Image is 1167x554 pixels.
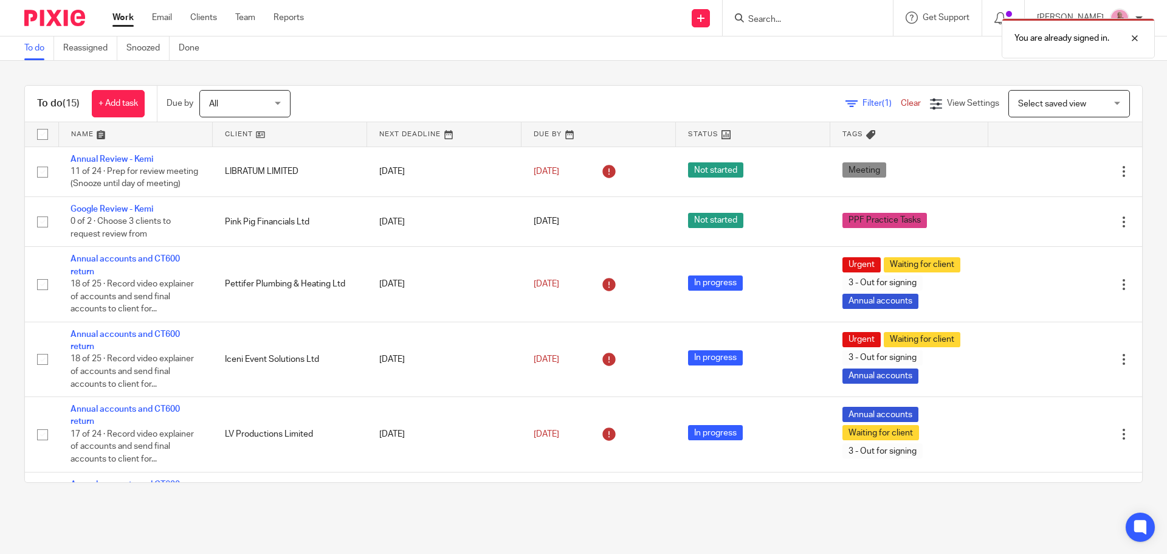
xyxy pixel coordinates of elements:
span: Not started [688,213,743,228]
a: Work [112,12,134,24]
span: Annual accounts [842,407,918,422]
span: 11 of 24 · Prep for review meeting (Snooze until day of meeting) [71,167,198,189]
a: Annual accounts and CT600 return [71,255,180,275]
span: (1) [882,99,892,108]
p: You are already signed in. [1014,32,1109,44]
span: [DATE] [534,430,559,438]
span: Annual accounts [842,294,918,309]
span: In progress [688,350,743,365]
span: Waiting for client [842,425,919,440]
span: All [209,100,218,108]
a: Annual Review - Kemi [71,155,153,164]
a: Email [152,12,172,24]
span: 3 - Out for signing [842,443,923,459]
span: 3 - Out for signing [842,275,923,291]
span: (15) [63,99,80,108]
p: Due by [167,97,193,109]
span: Select saved view [1018,100,1086,108]
img: Pixie [24,10,85,26]
a: Snoozed [126,36,170,60]
span: In progress [688,275,743,291]
span: 18 of 25 · Record video explainer of accounts and send final accounts to client for... [71,280,194,313]
a: Clients [190,12,217,24]
h1: To do [37,97,80,110]
a: To do [24,36,54,60]
td: [DATE] [367,247,522,322]
span: Not started [688,162,743,178]
span: Urgent [842,257,881,272]
span: 17 of 24 · Record video explainer of accounts and send final accounts to client for... [71,430,194,463]
span: Urgent [842,332,881,347]
td: [DATE] [367,322,522,396]
a: Reassigned [63,36,117,60]
td: [DATE] [367,397,522,472]
span: Tags [842,131,863,137]
span: [DATE] [534,355,559,364]
span: [DATE] [534,280,559,288]
a: Annual accounts and CT600 return [71,330,180,351]
td: LV Productions Limited [213,397,367,472]
span: View Settings [947,99,999,108]
span: [DATE] [534,167,559,176]
td: Iceni Event Solutions Ltd [213,322,367,396]
a: Google Review - Kemi [71,205,153,213]
a: Team [235,12,255,24]
td: The Progress Partnership Limited [213,472,367,547]
td: LIBRATUM LIMITED [213,147,367,196]
a: + Add task [92,90,145,117]
span: Waiting for client [884,332,960,347]
td: [DATE] [367,472,522,547]
span: [DATE] [534,218,559,226]
span: Filter [862,99,901,108]
span: 18 of 25 · Record video explainer of accounts and send final accounts to client for... [71,355,194,389]
img: Bio%20-%20Kemi%20.png [1110,9,1129,28]
span: Annual accounts [842,482,918,497]
a: Annual accounts and CT600 return [71,480,180,501]
span: Meeting [842,162,886,178]
span: Waiting for client [884,257,960,272]
a: Done [179,36,208,60]
span: 0 of 2 · Choose 3 clients to request review from [71,218,171,239]
td: Pink Pig Financials Ltd [213,196,367,246]
a: Clear [901,99,921,108]
span: PPF Practice Tasks [842,213,927,228]
span: In progress [688,425,743,440]
span: Annual accounts [842,369,918,384]
td: [DATE] [367,196,522,246]
span: 3 - Out for signing [842,350,923,365]
td: Pettifer Plumbing & Heating Ltd [213,247,367,322]
a: Reports [274,12,304,24]
td: [DATE] [367,147,522,196]
a: Annual accounts and CT600 return [71,405,180,426]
